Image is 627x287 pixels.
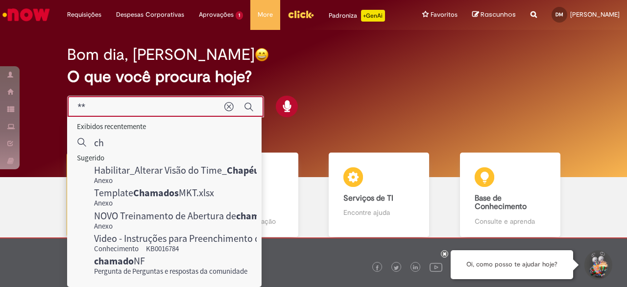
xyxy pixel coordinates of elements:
p: +GenAi [361,10,385,22]
img: logo_footer_linkedin.png [413,265,418,271]
span: More [258,10,273,20]
button: Iniciar Conversa de Suporte [583,250,612,280]
img: happy-face.png [255,48,269,62]
a: Rascunhos [472,10,516,20]
span: 1 [236,11,243,20]
div: Padroniza [329,10,385,22]
span: Despesas Corporativas [116,10,184,20]
a: Serviços de TI Encontre ajuda [313,153,445,237]
b: Serviços de TI [343,193,393,203]
p: Encontre ajuda [343,208,414,217]
h2: O que você procura hoje? [67,68,559,85]
span: Aprovações [199,10,234,20]
img: logo_footer_twitter.png [394,265,399,270]
a: Tirar dúvidas Tirar dúvidas com Lupi Assist e Gen Ai [51,153,183,237]
img: ServiceNow [1,5,51,25]
a: Base de Conhecimento Consulte e aprenda [445,153,576,237]
img: click_logo_yellow_360x200.png [288,7,314,22]
img: logo_footer_youtube.png [430,261,442,273]
span: [PERSON_NAME] [570,10,620,19]
div: Oi, como posso te ajudar hoje? [451,250,573,279]
span: DM [555,11,563,18]
img: logo_footer_facebook.png [375,265,380,270]
span: Requisições [67,10,101,20]
span: Rascunhos [481,10,516,19]
h2: Bom dia, [PERSON_NAME] [67,46,255,63]
span: Favoritos [431,10,458,20]
p: Consulte e aprenda [475,216,546,226]
b: Base de Conhecimento [475,193,527,212]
